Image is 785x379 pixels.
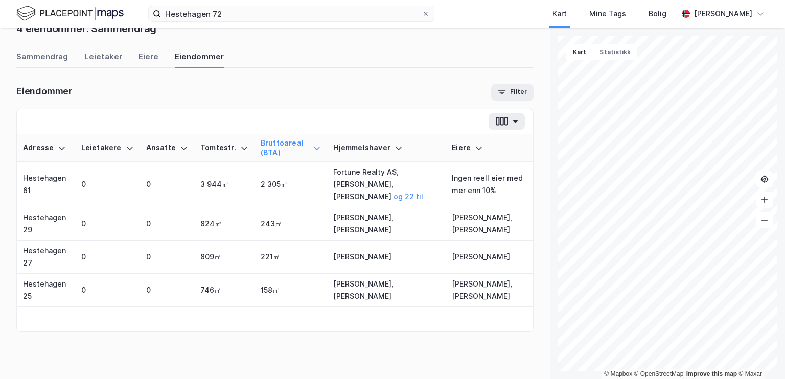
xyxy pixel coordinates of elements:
div: Eiendommer [16,85,72,98]
td: 0 [140,162,194,207]
button: Statistikk [593,44,637,60]
td: 3 944㎡ [194,162,255,207]
div: [PERSON_NAME] [694,8,752,20]
td: [PERSON_NAME] [327,241,446,274]
a: OpenStreetMap [634,370,684,377]
td: [PERSON_NAME] [446,241,533,274]
td: 0 [75,207,140,241]
div: Kart [552,8,567,20]
div: Leietakere [81,143,134,153]
div: Bolig [649,8,666,20]
div: 4 eiendommer: Sammendrag [16,20,156,37]
td: [PERSON_NAME], [PERSON_NAME] [327,274,446,307]
div: Eiere [452,143,527,153]
a: Mapbox [604,370,632,377]
td: 809㎡ [194,241,255,274]
td: 0 [75,274,140,307]
div: Eiere [138,51,158,68]
td: Hestehagen 25 [17,274,75,307]
td: [PERSON_NAME], [PERSON_NAME] [446,207,533,241]
td: Ingen reell eier med mer enn 10% [446,162,533,207]
td: 824㎡ [194,207,255,241]
td: 0 [75,241,140,274]
div: Eiendommer [175,51,224,68]
td: Hestehagen 27 [17,241,75,274]
iframe: Chat Widget [734,330,785,379]
td: [PERSON_NAME], [PERSON_NAME] [327,207,446,241]
div: Hjemmelshaver [333,143,440,153]
td: Hestehagen 29 [17,207,75,241]
td: 0 [140,274,194,307]
button: Filter [491,84,534,101]
td: 0 [75,162,140,207]
div: Tomtestr. [200,143,248,153]
div: Ansatte [146,143,188,153]
div: Kontrollprogram for chat [734,330,785,379]
a: Improve this map [686,370,737,377]
button: Kart [566,44,593,60]
td: 243㎡ [255,207,328,241]
td: 158㎡ [255,274,328,307]
td: Hestehagen 61 [17,162,75,207]
td: 2 305㎡ [255,162,328,207]
div: Sammendrag [16,51,68,68]
td: 0 [140,207,194,241]
div: Leietaker [84,51,122,68]
div: Fortune Realty AS, [PERSON_NAME], [PERSON_NAME] [333,166,440,203]
td: 221㎡ [255,241,328,274]
input: Søk på adresse, matrikkel, gårdeiere, leietakere eller personer [161,6,422,21]
img: logo.f888ab2527a4732fd821a326f86c7f29.svg [16,5,124,22]
div: Mine Tags [589,8,626,20]
td: 0 [140,241,194,274]
div: Adresse [23,143,69,153]
div: Bruttoareal (BTA) [261,138,321,157]
td: 746㎡ [194,274,255,307]
td: [PERSON_NAME], [PERSON_NAME] [446,274,533,307]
